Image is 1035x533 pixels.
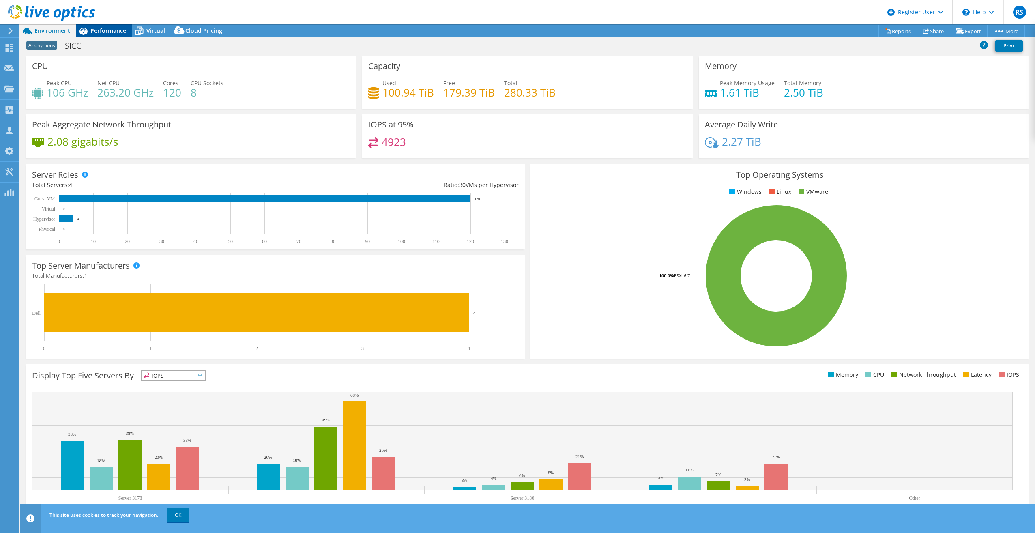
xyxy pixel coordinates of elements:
div: Total Servers: [32,181,275,189]
h3: Top Operating Systems [537,170,1023,179]
h4: 2.08 gigabits/s [47,137,118,146]
text: 10 [91,239,96,244]
span: IOPS [142,371,205,380]
text: 18% [97,458,105,463]
tspan: 100.0% [659,273,674,279]
tspan: ESXi 6.7 [674,273,690,279]
h4: 1.61 TiB [720,88,775,97]
text: 4 [77,217,79,221]
span: Total [504,79,517,87]
span: Total Memory [784,79,821,87]
li: Windows [727,187,762,196]
span: Cores [163,79,178,87]
li: CPU [863,370,884,379]
span: RS [1013,6,1026,19]
li: IOPS [997,370,1019,379]
text: 3% [744,477,750,482]
text: 11% [685,467,694,472]
a: OK [167,508,189,522]
text: 3 [361,346,364,351]
a: More [987,25,1025,37]
h4: 2.27 TiB [722,137,761,146]
text: 33% [183,438,191,443]
text: Physical [39,226,55,232]
span: Used [382,79,396,87]
text: 3% [462,478,468,483]
text: 0 [43,346,45,351]
text: 40 [193,239,198,244]
a: Share [917,25,950,37]
text: 49% [322,417,330,422]
text: 2 [256,346,258,351]
text: 0 [63,207,65,211]
h4: 100.94 TiB [382,88,434,97]
text: 21% [772,454,780,459]
text: 26% [379,448,387,453]
span: Environment [34,27,70,34]
text: 90 [365,239,370,244]
h4: 280.33 TiB [504,88,556,97]
li: Linux [767,187,791,196]
h3: CPU [32,62,48,71]
span: 1 [84,272,87,279]
text: Hypervisor [33,216,55,222]
text: 20% [155,455,163,460]
svg: \n [962,9,970,16]
text: 30 [159,239,164,244]
h4: 106 GHz [47,88,88,97]
a: Export [950,25,988,37]
span: Peak CPU [47,79,72,87]
text: 50 [228,239,233,244]
text: 4 [473,310,476,315]
text: 70 [296,239,301,244]
h4: Total Manufacturers: [32,271,519,280]
text: 120 [467,239,474,244]
h4: 179.39 TiB [443,88,495,97]
text: 130 [501,239,508,244]
span: Virtual [146,27,165,34]
h3: Capacity [368,62,400,71]
li: Network Throughput [889,370,956,379]
h1: SICC [61,41,94,50]
text: 100 [398,239,405,244]
span: Anonymous [26,41,57,50]
a: Print [995,40,1023,52]
text: Virtual [42,206,56,212]
span: Performance [90,27,126,34]
h3: IOPS at 95% [368,120,414,129]
span: Free [443,79,455,87]
h4: 120 [163,88,181,97]
span: 30 [459,181,466,189]
text: Server 3180 [511,495,534,501]
text: 7% [715,472,721,477]
div: Ratio: VMs per Hypervisor [275,181,519,189]
text: 0 [63,227,65,231]
h4: 263.20 GHz [97,88,154,97]
li: Memory [826,370,858,379]
h4: 8 [191,88,223,97]
text: 38% [68,432,76,436]
h3: Memory [705,62,737,71]
li: VMware [797,187,828,196]
text: 18% [293,458,301,462]
span: 4 [69,181,72,189]
text: 20% [264,455,272,460]
h3: Server Roles [32,170,78,179]
span: This site uses cookies to track your navigation. [49,512,158,518]
text: 120 [475,197,480,201]
text: 21% [575,454,584,459]
text: 8% [548,470,554,475]
text: 68% [350,393,359,398]
text: 4% [658,475,664,480]
text: 110 [432,239,440,244]
text: 4% [491,476,497,481]
h3: Peak Aggregate Network Throughput [32,120,171,129]
li: Latency [961,370,992,379]
h3: Top Server Manufacturers [32,261,130,270]
text: 38% [126,431,134,436]
span: Cloud Pricing [185,27,222,34]
text: 1 [149,346,152,351]
text: 60 [262,239,267,244]
span: Peak Memory Usage [720,79,775,87]
span: Net CPU [97,79,120,87]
